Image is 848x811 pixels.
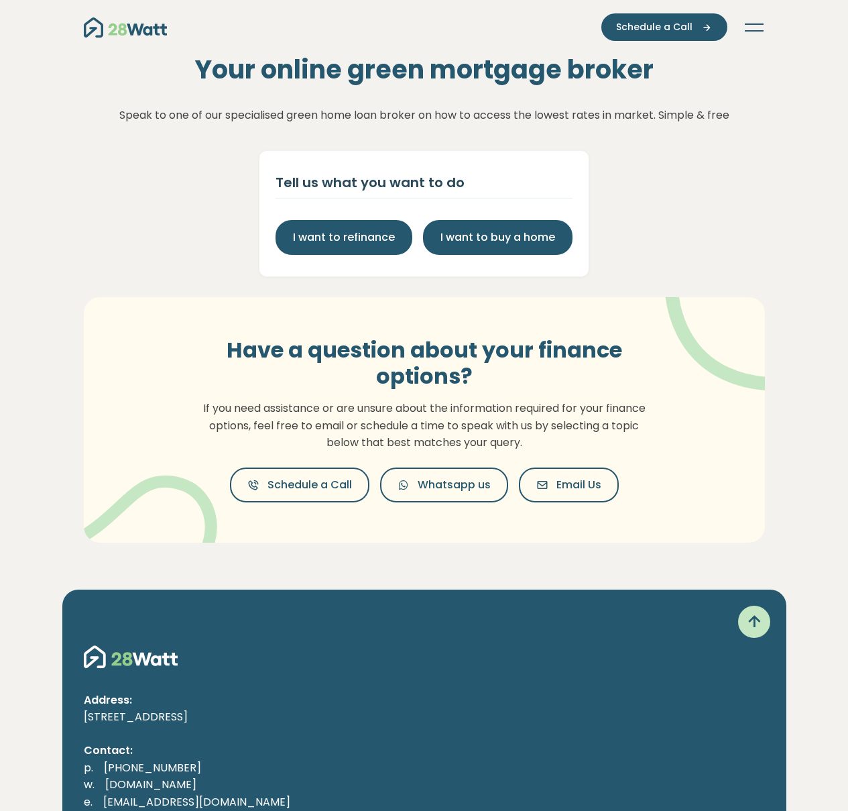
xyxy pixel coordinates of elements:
p: Address: [84,692,765,709]
span: Schedule a Call [267,477,352,493]
button: Toggle navigation [743,21,765,34]
img: 28Watt [84,643,178,670]
span: w. [84,777,95,792]
span: Whatsapp us [418,477,491,493]
span: I want to refinance [293,229,395,246]
div: Tell us what you want to do [276,172,572,193]
a: [PHONE_NUMBER] [93,760,212,775]
span: e. [84,794,93,810]
a: [EMAIL_ADDRESS][DOMAIN_NAME] [93,794,301,810]
button: Email Us [519,468,619,502]
button: I want to refinance [276,220,412,255]
button: Schedule a Call [230,468,369,502]
nav: Main navigation [84,13,765,41]
h2: Your online green mortgage broker [195,54,654,85]
p: If you need assistance or are unsure about the information required for your finance options, fee... [196,400,653,451]
a: [DOMAIN_NAME] [95,777,207,792]
button: Whatsapp us [380,468,508,502]
span: I want to buy a home [440,229,555,246]
p: Speak to one of our specialised green home loan broker on how to access the lowest rates in marke... [119,107,729,124]
button: I want to buy a home [423,220,572,255]
img: vector [74,441,217,575]
p: [STREET_ADDRESS] [84,708,765,726]
img: vector [630,260,805,391]
span: Schedule a Call [616,20,692,34]
button: Schedule a Call [601,13,727,41]
p: Contact: [84,742,765,759]
h3: Have a question about your finance options? [196,337,653,389]
span: Email Us [556,477,601,493]
img: 28Watt [84,17,167,38]
span: p. [84,760,93,775]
